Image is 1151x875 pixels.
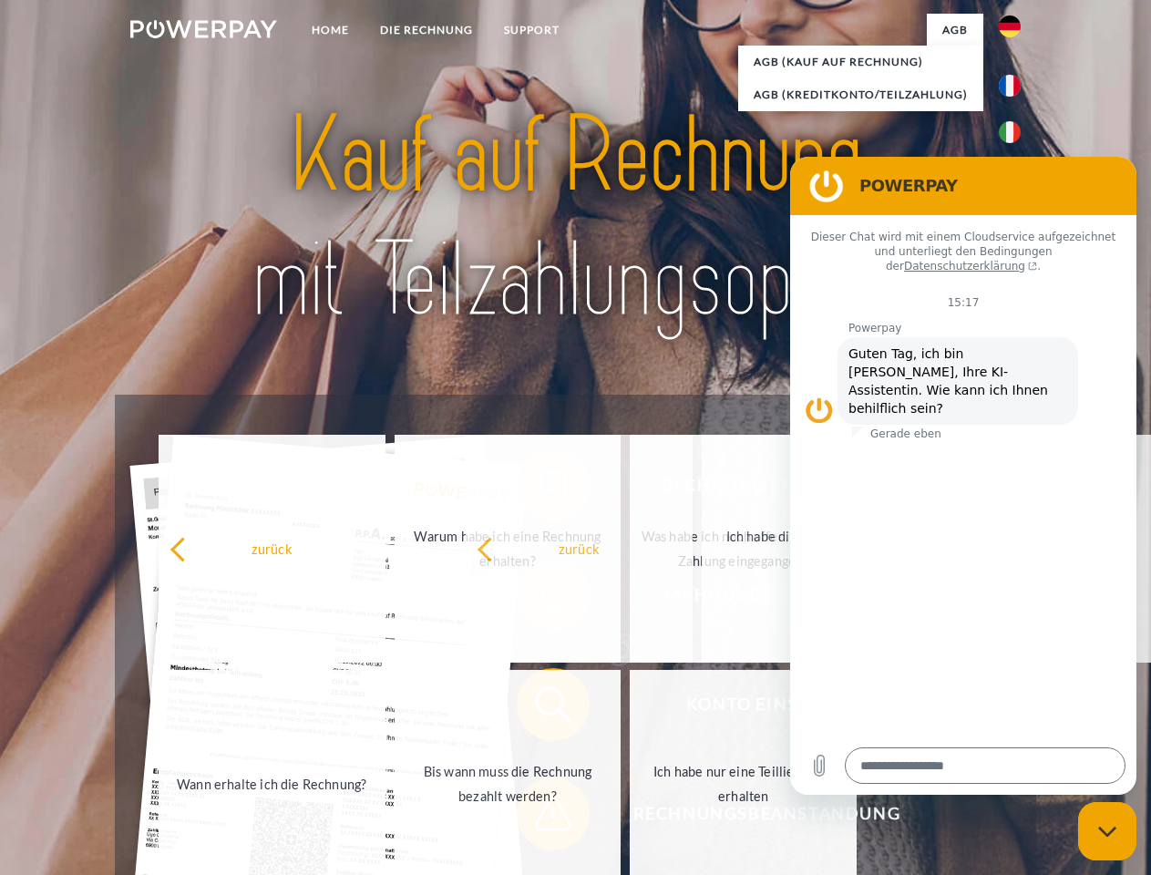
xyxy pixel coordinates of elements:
div: Bis wann muss die Rechnung bezahlt werden? [406,759,611,808]
img: title-powerpay_de.svg [174,87,977,349]
a: SUPPORT [488,14,575,46]
iframe: Messaging-Fenster [790,157,1136,795]
div: zurück [477,536,682,561]
a: AGB (Kreditkonto/Teilzahlung) [738,78,983,111]
img: logo-powerpay-white.svg [130,20,277,38]
a: agb [927,14,983,46]
div: Ich habe die Rechnung bereits bezahlt [713,524,918,573]
div: Ich habe nur eine Teillieferung erhalten [641,759,846,808]
img: fr [999,75,1021,97]
a: DIE RECHNUNG [365,14,488,46]
div: zurück [170,536,375,561]
div: Wann erhalte ich die Rechnung? [170,771,375,796]
div: Warum habe ich eine Rechnung erhalten? [406,524,611,573]
a: Home [296,14,365,46]
img: it [999,121,1021,143]
img: de [999,15,1021,37]
iframe: Schaltfläche zum Öffnen des Messaging-Fensters; Konversation läuft [1078,802,1136,860]
a: AGB (Kauf auf Rechnung) [738,46,983,78]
